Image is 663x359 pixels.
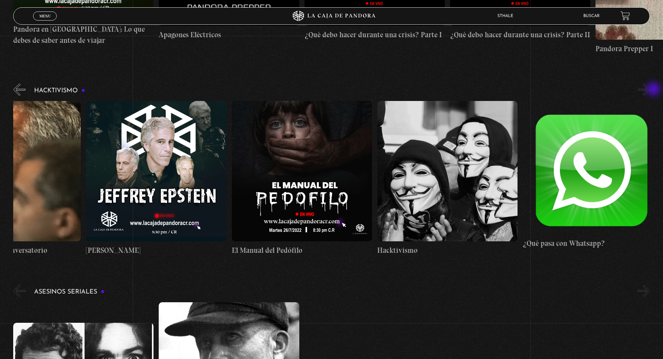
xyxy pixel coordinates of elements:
[305,29,445,40] h4: ¿Qué debo hacer durante una crisis? Parte I
[583,14,600,18] a: Buscar
[377,245,518,256] h4: Hacktivismo
[13,24,153,46] h4: Pandora en [GEOGRAPHIC_DATA]: Lo que debes de saber antes de viajar
[13,285,25,297] button: Previous
[232,245,372,256] h4: El Manual del Pedófilo
[638,84,650,96] button: Next
[232,101,372,256] a: El Manual del Pedófilo
[34,289,105,295] h3: Asesinos Seriales
[34,87,85,94] h3: Hacktivismo
[39,14,51,18] span: Menu
[86,101,226,256] a: [PERSON_NAME]
[37,19,53,24] span: Cerrar
[523,101,663,256] a: ¿Qué pasa con Whatsapp?
[86,245,226,256] h4: [PERSON_NAME]
[377,101,518,256] a: Hacktivismo
[523,238,663,249] h4: ¿Qué pasa con Whatsapp?
[159,29,299,40] h4: Apagones Eléctricos
[494,14,520,18] span: Sthale
[621,11,630,21] a: View your shopping cart
[450,29,590,40] h4: ¿Qué debo hacer durante una crisis? Parte II
[638,285,650,297] button: Next
[13,84,25,96] button: Previous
